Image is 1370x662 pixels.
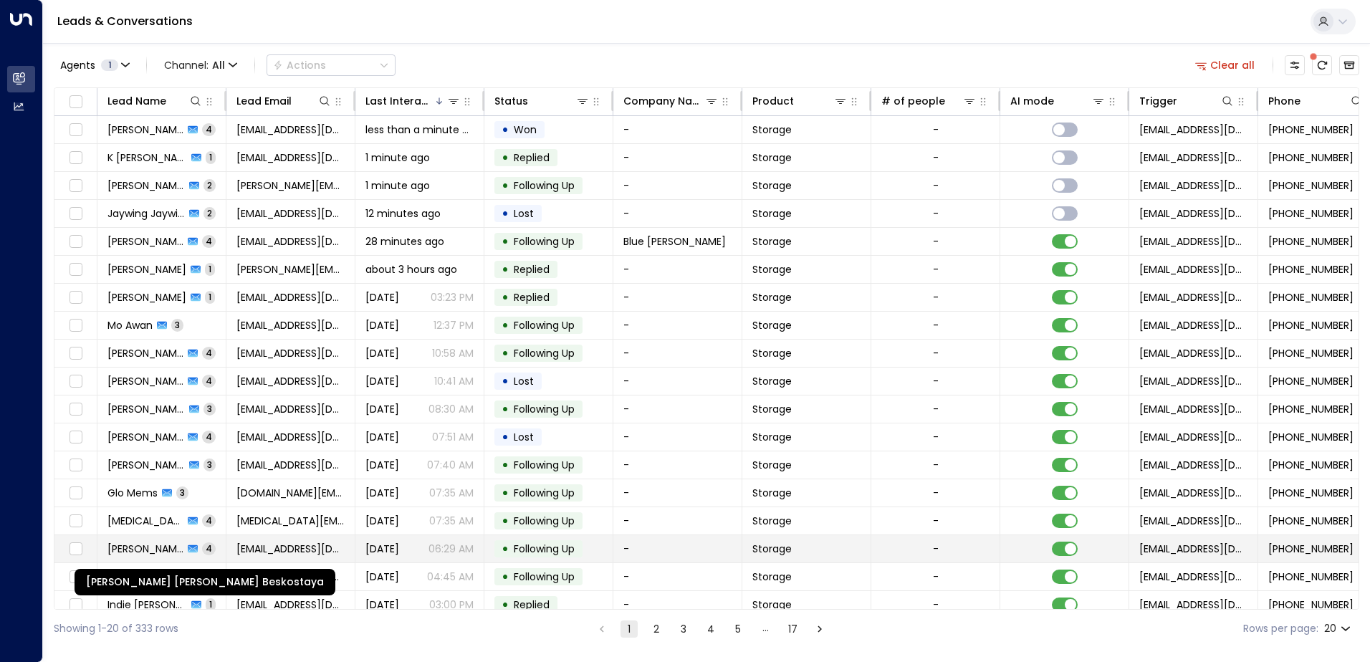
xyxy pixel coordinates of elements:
[933,206,939,221] div: -
[784,620,801,638] button: Go to page 17
[107,458,185,472] span: Ingrid Angulo
[502,565,509,589] div: •
[54,621,178,636] div: Showing 1-20 of 333 rows
[613,172,742,199] td: -
[1312,55,1332,75] span: There are new threads available. Refresh the grid to view the latest updates.
[1010,92,1054,110] div: AI mode
[365,514,399,528] span: Yesterday
[621,620,638,638] button: page 1
[752,234,792,249] span: Storage
[67,428,85,446] span: Toggle select row
[933,514,939,528] div: -
[494,92,590,110] div: Status
[502,453,509,477] div: •
[613,423,742,451] td: -
[365,206,441,221] span: 12 minutes ago
[107,542,183,556] span: Anna Maria Beskostaya
[236,92,292,110] div: Lead Email
[67,400,85,418] span: Toggle select row
[67,121,85,139] span: Toggle select row
[623,92,704,110] div: Company Name
[752,458,792,472] span: Storage
[933,178,939,193] div: -
[1268,570,1354,584] span: +441895809792
[752,486,792,500] span: Storage
[752,542,792,556] span: Storage
[1139,374,1247,388] span: leads@space-station.co.uk
[1268,123,1354,137] span: +447984699743
[502,425,509,449] div: •
[1268,150,1354,165] span: +447795247400
[613,116,742,143] td: -
[1139,92,1235,110] div: Trigger
[623,234,726,249] span: Blue Peter
[1139,514,1247,528] span: leads@space-station.co.uk
[613,591,742,618] td: -
[67,233,85,251] span: Toggle select row
[429,598,474,612] p: 03:00 PM
[273,59,326,72] div: Actions
[365,92,433,110] div: Last Interacted
[613,200,742,227] td: -
[107,206,185,221] span: Jaywing JaywingTest
[107,430,183,444] span: Ritu Jaidka
[757,620,774,638] div: …
[431,290,474,304] p: 03:23 PM
[57,13,193,29] a: Leads & Conversations
[67,93,85,111] span: Toggle select all
[752,290,792,304] span: Storage
[752,570,792,584] span: Storage
[675,620,692,638] button: Go to page 3
[514,542,575,556] span: Following Up
[54,55,135,75] button: Agents1
[236,598,345,612] span: indhe07@yahoo.co.uk
[202,123,216,135] span: 4
[267,54,396,76] button: Actions
[613,284,742,311] td: -
[752,150,792,165] span: Storage
[502,369,509,393] div: •
[752,262,792,277] span: Storage
[613,395,742,423] td: -
[1139,290,1247,304] span: leads@space-station.co.uk
[107,374,183,388] span: Kelly Mason
[202,347,216,359] span: 4
[158,55,243,75] button: Channel:All
[428,402,474,416] p: 08:30 AM
[107,123,183,137] span: Alicia Alicia
[933,598,939,612] div: -
[434,374,474,388] p: 10:41 AM
[1268,374,1354,388] span: +447903567836
[1139,542,1247,556] span: leads@space-station.co.uk
[752,402,792,416] span: Storage
[613,479,742,507] td: -
[365,178,430,193] span: 1 minute ago
[428,542,474,556] p: 06:29 AM
[933,262,939,277] div: -
[365,290,399,304] span: Yesterday
[752,92,848,110] div: Product
[933,150,939,165] div: -
[365,374,399,388] span: Yesterday
[1268,206,1354,221] span: +442222222222
[365,234,444,249] span: 28 minutes ago
[205,263,215,275] span: 1
[429,486,474,500] p: 07:35 AM
[1268,92,1300,110] div: Phone
[1139,486,1247,500] span: leads@space-station.co.uk
[514,514,575,528] span: Following Up
[1268,486,1354,500] span: +447941111111
[1243,621,1318,636] label: Rows per page:
[502,593,509,617] div: •
[107,290,186,304] span: Mohamed Hashem
[203,459,216,471] span: 3
[514,374,534,388] span: Lost
[514,430,534,444] span: Lost
[432,430,474,444] p: 07:51 AM
[613,144,742,171] td: -
[933,346,939,360] div: -
[1268,458,1354,472] span: +447784857715
[236,374,345,388] span: kellymasonlondon@gmail.com
[1268,514,1354,528] span: +447572457623
[206,151,216,163] span: 1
